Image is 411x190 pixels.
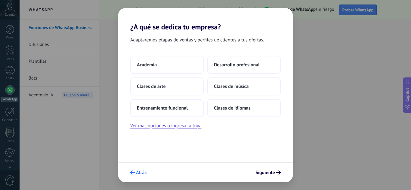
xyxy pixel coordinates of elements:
[207,56,281,74] button: Desarrollo profesional
[118,8,293,31] h2: ¿A qué se dedica tu empresa?
[214,83,249,89] span: Clases de música
[130,36,264,44] span: Adaptaremos etapas de ventas y perfiles de clientes a tus ofertas.
[130,99,204,117] button: Entrenamiento funcional
[130,122,201,130] button: Ver más opciones o ingresa la tuya
[255,170,275,175] span: Siguiente
[130,56,204,74] button: Academia
[207,99,281,117] button: Clases de idiomas
[130,77,204,95] button: Clases de arte
[137,105,188,111] span: Entrenamiento funcional
[253,167,284,178] button: Siguiente
[136,170,147,175] span: Atrás
[137,62,157,68] span: Academia
[214,105,250,111] span: Clases de idiomas
[137,83,166,89] span: Clases de arte
[214,62,260,68] span: Desarrollo profesional
[207,77,281,95] button: Clases de música
[127,167,149,178] button: Atrás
